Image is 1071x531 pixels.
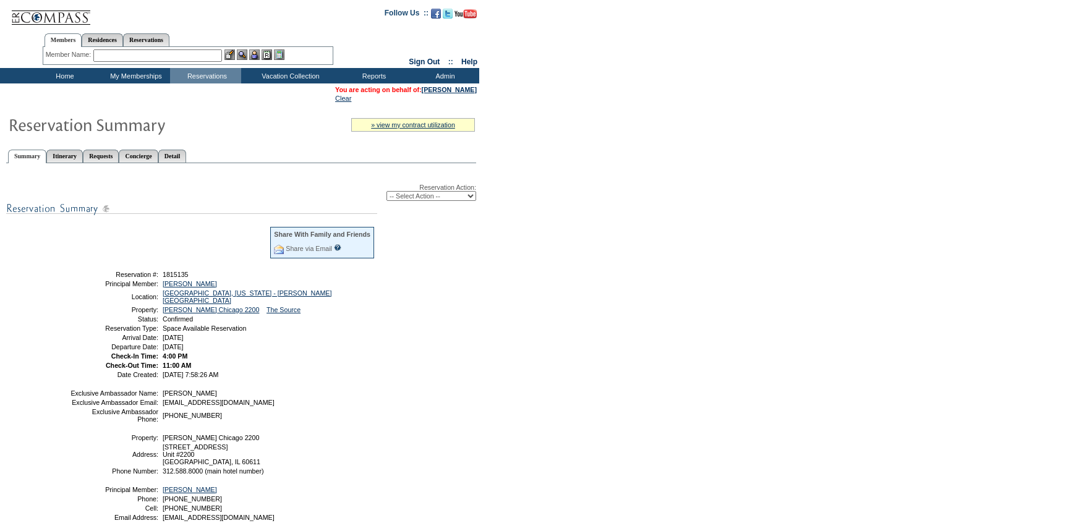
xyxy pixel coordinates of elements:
td: Property: [70,434,158,441]
a: » view my contract utilization [371,121,455,129]
span: [STREET_ADDRESS] Unit #2200 [GEOGRAPHIC_DATA], IL 60611 [163,443,260,465]
td: Principal Member: [70,280,158,287]
span: 1815135 [163,271,189,278]
td: Reservation #: [70,271,158,278]
td: Exclusive Ambassador Name: [70,389,158,397]
a: [PERSON_NAME] [163,280,217,287]
a: Members [45,33,82,47]
td: Property: [70,306,158,313]
span: 11:00 AM [163,362,191,369]
div: Member Name: [46,49,93,60]
span: :: [448,57,453,66]
img: subTtlResSummary.gif [6,201,377,216]
td: Exclusive Ambassador Email: [70,399,158,406]
span: [PHONE_NUMBER] [163,412,222,419]
a: Residences [82,33,123,46]
div: Reservation Action: [6,184,476,201]
a: [PERSON_NAME] [163,486,217,493]
span: 312.588.8000 (main hotel number) [163,467,264,475]
td: Follow Us :: [385,7,429,22]
td: Departure Date: [70,343,158,350]
a: Requests [83,150,119,163]
span: [EMAIL_ADDRESS][DOMAIN_NAME] [163,514,275,521]
td: Vacation Collection [241,68,337,83]
td: Reservations [170,68,241,83]
td: Cell: [70,504,158,512]
td: Home [28,68,99,83]
td: Date Created: [70,371,158,378]
a: [PERSON_NAME] Chicago 2200 [163,306,259,313]
img: Reservations [262,49,272,60]
span: Space Available Reservation [163,325,246,332]
td: Arrival Date: [70,334,158,341]
td: Address: [70,443,158,465]
span: [PERSON_NAME] Chicago 2200 [163,434,259,441]
strong: Check-In Time: [111,352,158,360]
span: 4:00 PM [163,352,187,360]
td: Reports [337,68,408,83]
input: What is this? [334,244,341,251]
div: Share With Family and Friends [274,231,370,238]
span: [PHONE_NUMBER] [163,495,222,503]
a: Summary [8,150,46,163]
td: Reservation Type: [70,325,158,332]
span: [DATE] [163,343,184,350]
span: [PERSON_NAME] [163,389,217,397]
a: Itinerary [46,150,83,163]
span: You are acting on behalf of: [335,86,477,93]
span: [EMAIL_ADDRESS][DOMAIN_NAME] [163,399,275,406]
a: Follow us on Twitter [443,12,453,20]
td: My Memberships [99,68,170,83]
td: Phone: [70,495,158,503]
a: Detail [158,150,187,163]
img: Follow us on Twitter [443,9,453,19]
img: b_calculator.gif [274,49,284,60]
td: Phone Number: [70,467,158,475]
a: Sign Out [409,57,440,66]
img: Become our fan on Facebook [431,9,441,19]
span: Confirmed [163,315,193,323]
span: [DATE] 7:58:26 AM [163,371,218,378]
td: Location: [70,289,158,304]
a: [GEOGRAPHIC_DATA], [US_STATE] - [PERSON_NAME][GEOGRAPHIC_DATA] [163,289,331,304]
img: b_edit.gif [224,49,235,60]
a: Reservations [123,33,169,46]
img: View [237,49,247,60]
td: Exclusive Ambassador Phone: [70,408,158,423]
td: Admin [408,68,479,83]
a: Clear [335,95,351,102]
span: [DATE] [163,334,184,341]
a: Become our fan on Facebook [431,12,441,20]
td: Status: [70,315,158,323]
strong: Check-Out Time: [106,362,158,369]
img: Impersonate [249,49,260,60]
a: Share via Email [286,245,332,252]
img: Subscribe to our YouTube Channel [454,9,477,19]
a: Subscribe to our YouTube Channel [454,12,477,20]
span: [PHONE_NUMBER] [163,504,222,512]
a: Help [461,57,477,66]
a: Concierge [119,150,158,163]
img: Reservaton Summary [8,112,255,137]
a: [PERSON_NAME] [422,86,477,93]
td: Email Address: [70,514,158,521]
td: Principal Member: [70,486,158,493]
a: The Source [267,306,301,313]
